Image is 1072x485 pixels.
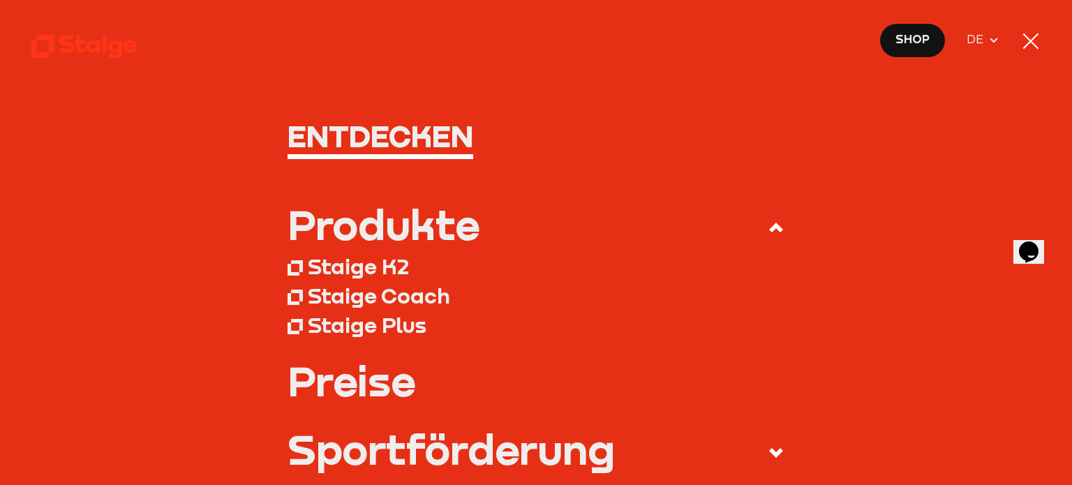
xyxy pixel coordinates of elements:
[288,252,784,281] a: Staige K2
[288,310,784,339] a: Staige Plus
[879,23,946,58] a: Shop
[288,360,784,401] a: Preise
[308,312,426,338] div: Staige Plus
[895,31,930,49] span: Shop
[308,283,450,308] div: Staige Coach
[288,281,784,310] a: Staige Coach
[308,253,409,279] div: Staige K2
[288,428,615,470] div: Sportförderung
[1013,222,1058,264] iframe: chat widget
[288,204,479,245] div: Produkte
[967,31,988,49] span: DE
